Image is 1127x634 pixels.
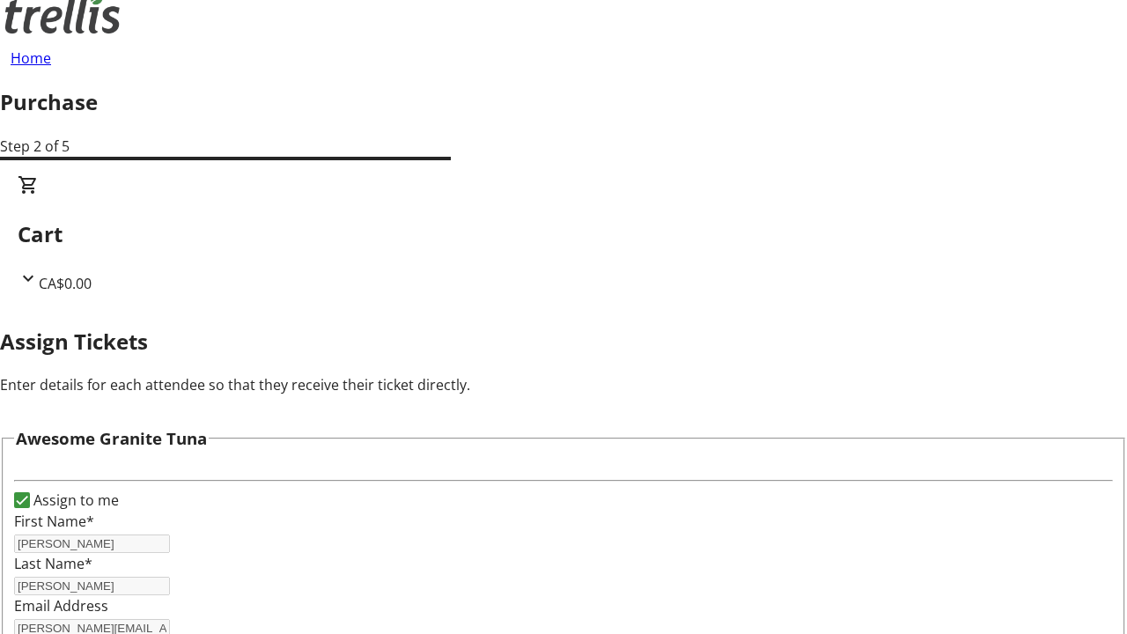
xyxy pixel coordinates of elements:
h2: Cart [18,218,1109,250]
label: Assign to me [30,490,119,511]
h3: Awesome Granite Tuna [16,426,207,451]
div: CartCA$0.00 [18,174,1109,294]
label: Email Address [14,596,108,616]
label: Last Name* [14,554,92,573]
span: CA$0.00 [39,274,92,293]
label: First Name* [14,512,94,531]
